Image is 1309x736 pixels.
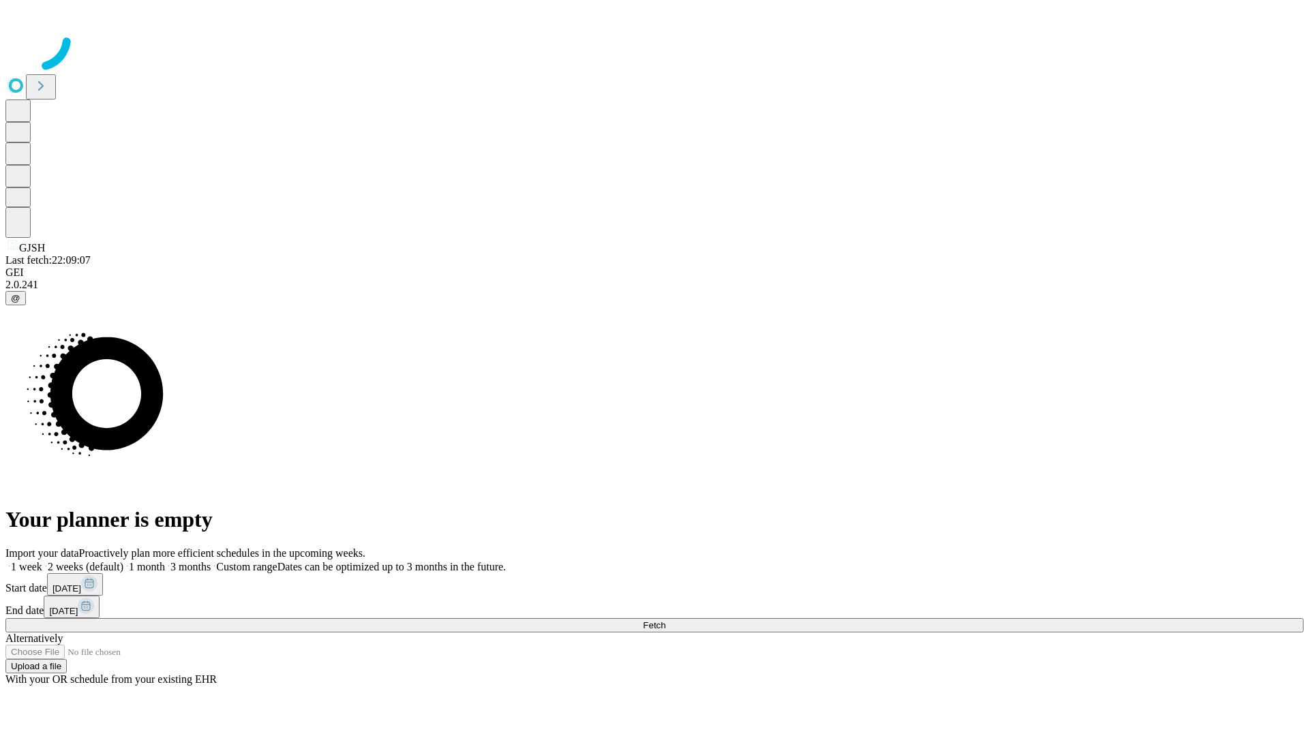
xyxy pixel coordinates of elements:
[5,547,79,559] span: Import your data
[5,659,67,673] button: Upload a file
[44,596,100,618] button: [DATE]
[5,596,1304,618] div: End date
[5,507,1304,532] h1: Your planner is empty
[5,632,63,644] span: Alternatively
[19,242,45,254] span: GJSH
[277,561,506,572] span: Dates can be optimized up to 3 months in the future.
[5,279,1304,291] div: 2.0.241
[79,547,365,559] span: Proactively plan more efficient schedules in the upcoming weeks.
[5,673,217,685] span: With your OR schedule from your existing EHR
[5,573,1304,596] div: Start date
[47,573,103,596] button: [DATE]
[11,293,20,303] span: @
[5,291,26,305] button: @
[48,561,123,572] span: 2 weeks (default)
[643,620,665,630] span: Fetch
[49,606,78,616] span: [DATE]
[5,266,1304,279] div: GEI
[129,561,165,572] span: 1 month
[5,254,91,266] span: Last fetch: 22:09:07
[52,583,81,594] span: [DATE]
[11,561,42,572] span: 1 week
[170,561,211,572] span: 3 months
[216,561,277,572] span: Custom range
[5,618,1304,632] button: Fetch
